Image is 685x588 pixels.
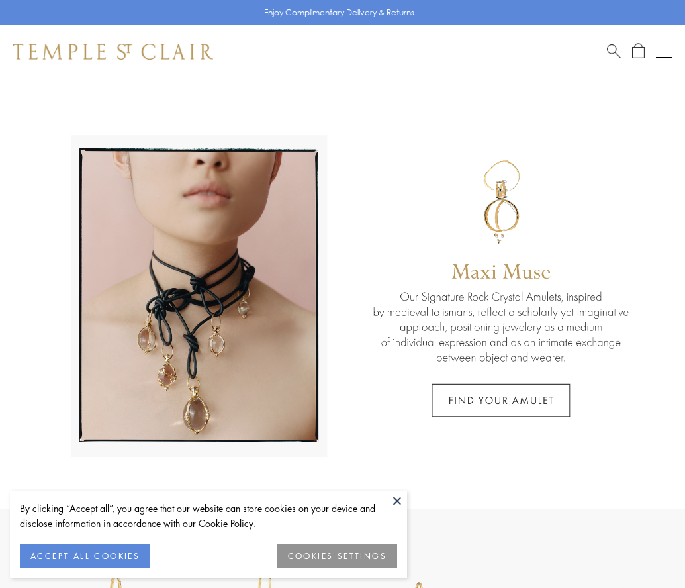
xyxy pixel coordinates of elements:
div: By clicking “Accept all”, you agree that our website can store cookies on your device and disclos... [20,501,397,531]
button: COOKIES SETTINGS [277,544,397,568]
img: Temple St. Clair [13,44,213,60]
p: Enjoy Complimentary Delivery & Returns [264,6,414,19]
button: ACCEPT ALL COOKIES [20,544,150,568]
button: Open navigation [656,44,672,60]
a: Open Shopping Bag [632,43,645,60]
a: Search [607,43,621,60]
